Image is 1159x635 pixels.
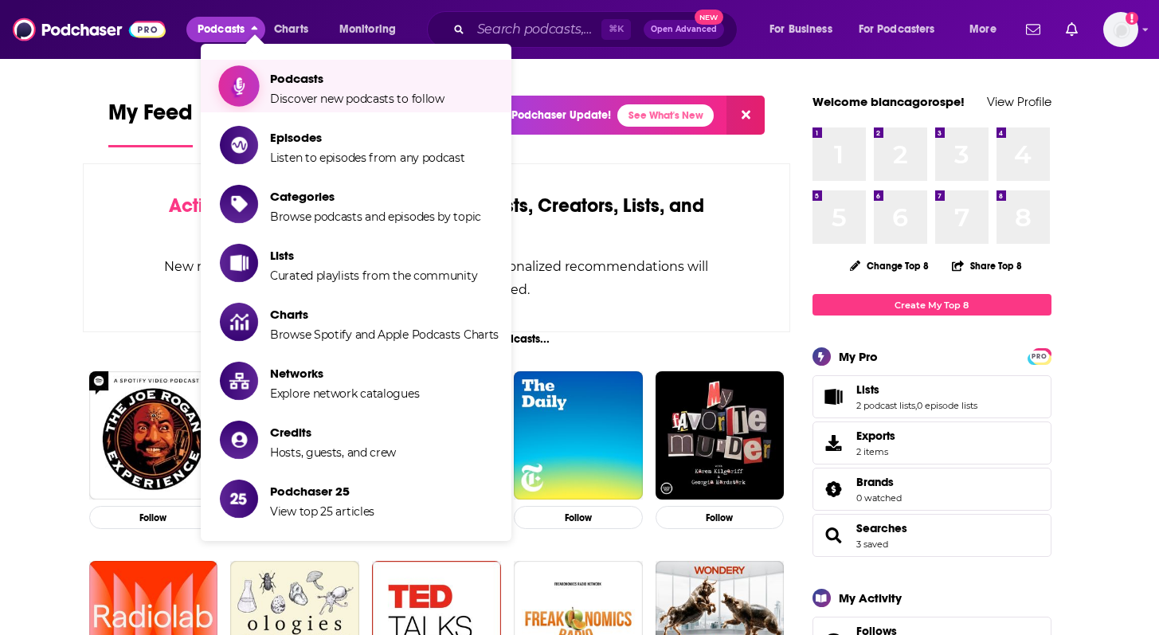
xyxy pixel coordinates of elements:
span: My Feed [108,99,193,135]
button: Change Top 8 [840,256,939,276]
span: Activate your Feed [169,194,332,218]
span: View top 25 articles [270,504,374,519]
a: 2 podcast lists [856,400,915,411]
span: Listen to episodes from any podcast [270,151,465,165]
span: More [969,18,997,41]
a: Show notifications dropdown [1020,16,1047,43]
button: Show profile menu [1103,12,1138,47]
a: 3 saved [856,539,888,550]
a: Brands [856,475,902,489]
a: 0 episode lists [917,400,977,411]
span: 2 items [856,446,895,457]
button: open menu [958,17,1016,42]
button: Follow [514,506,643,529]
span: Monitoring [339,18,396,41]
span: Lists [812,375,1051,418]
a: Charts [264,17,318,42]
a: 0 watched [856,492,902,504]
div: Search podcasts, credits, & more... [442,11,753,48]
a: See What's New [617,104,714,127]
span: Browse podcasts and episodes by topic [270,210,481,224]
img: User Profile [1103,12,1138,47]
button: Follow [656,506,785,529]
span: Browse Spotify and Apple Podcasts Charts [270,327,499,342]
span: Lists [856,382,879,397]
span: Curated playlists from the community [270,269,477,283]
button: open menu [758,17,852,42]
a: PRO [1030,350,1049,362]
span: Explore network catalogues [270,386,419,401]
span: Lists [270,248,477,263]
button: Open AdvancedNew [644,20,724,39]
button: Follow [89,506,218,529]
span: Brands [812,468,1051,511]
span: Logged in as biancagorospe [1103,12,1138,47]
a: Brands [818,478,850,500]
span: Exports [856,429,895,443]
span: , [915,400,917,411]
span: Podcasts [270,71,444,86]
span: ⌘ K [601,19,631,40]
span: Credits [270,425,396,440]
img: The Joe Rogan Experience [89,371,218,500]
button: open menu [848,17,958,42]
button: close menu [186,17,265,42]
span: Hosts, guests, and crew [270,445,396,460]
a: Lists [856,382,977,397]
a: View Profile [987,94,1051,109]
span: Searches [812,514,1051,557]
svg: Add a profile image [1126,12,1138,25]
img: Podchaser - Follow, Share and Rate Podcasts [13,14,166,45]
input: Search podcasts, credits, & more... [471,17,601,42]
div: New releases, episode reviews, guest credits, and personalized recommendations will begin to appe... [163,255,711,301]
img: My Favorite Murder with Karen Kilgariff and Georgia Hardstark [656,371,785,500]
div: by following Podcasts, Creators, Lists, and other Users! [163,194,711,241]
div: My Activity [839,590,902,606]
div: Not sure who to follow? Try these podcasts... [83,332,791,346]
span: Podcasts [198,18,245,41]
a: Welcome biancagorospe! [812,94,965,109]
span: Episodes [270,130,465,145]
span: Open Advanced [651,25,717,33]
div: My Pro [839,349,878,364]
span: Discover new podcasts to follow [270,92,444,106]
a: Lists [818,386,850,408]
span: Brands [856,475,894,489]
a: My Feed [108,99,193,147]
a: Searches [856,521,907,535]
img: The Daily [514,371,643,500]
span: Networks [270,366,419,381]
a: Show notifications dropdown [1059,16,1084,43]
a: Exports [812,421,1051,464]
span: Charts [274,18,308,41]
span: For Business [769,18,832,41]
a: Create My Top 8 [812,294,1051,316]
a: Searches [818,524,850,547]
span: Charts [270,307,499,322]
span: Categories [270,189,481,204]
span: Exports [818,432,850,454]
button: Share Top 8 [951,250,1023,281]
span: Podchaser 25 [270,484,374,499]
button: open menu [328,17,417,42]
span: New [695,10,723,25]
span: For Podcasters [859,18,935,41]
